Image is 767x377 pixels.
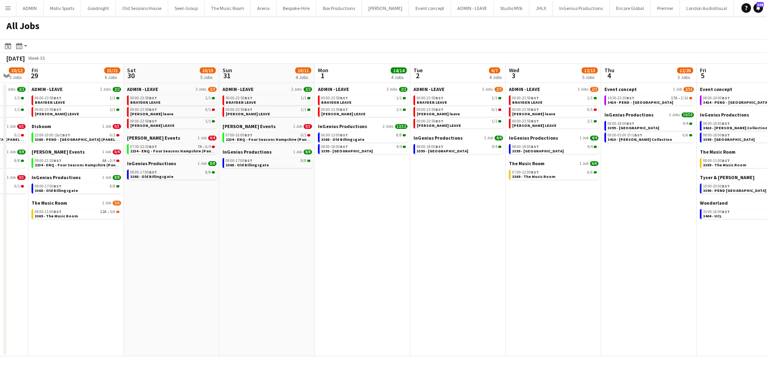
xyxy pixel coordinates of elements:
button: Motiv Sports [44,0,81,16]
button: Seen Group [168,0,205,16]
button: London AudioVisual [680,0,734,16]
button: Event concept [409,0,451,16]
button: Arena [251,0,276,16]
button: JHLX [529,0,553,16]
button: Encore Global [610,0,651,16]
button: ADMIN - LEAVE [451,0,494,16]
a: 108 [753,3,763,13]
button: [PERSON_NAME] [362,0,409,16]
span: Week 35 [26,55,46,61]
div: [DATE] [6,54,25,62]
button: InGenius Productions [553,0,610,16]
button: Premier [651,0,680,16]
button: The Music Room [205,0,251,16]
button: Studio MYA [494,0,529,16]
button: Bespoke-Hire [276,0,316,16]
button: ADMIN [16,0,44,16]
button: Box Productions [316,0,362,16]
button: Goodnight [81,0,116,16]
button: Old Sessions House [116,0,168,16]
span: 108 [756,2,764,7]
